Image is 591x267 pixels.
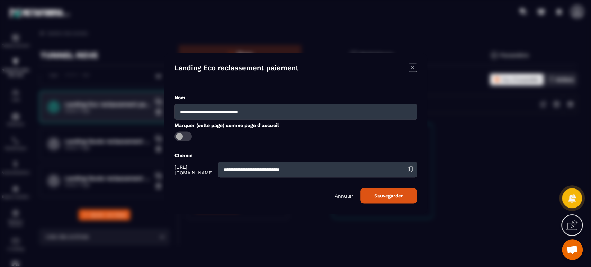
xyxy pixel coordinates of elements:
h4: Landing Eco reclassement paiement [174,64,299,73]
div: Ouvrir le chat [562,239,583,260]
label: Marquer (cette page) comme page d'accueil [174,122,279,128]
label: Nom [174,95,185,100]
label: Chemin [174,153,193,158]
p: Annuler [335,193,353,199]
span: [URL][DOMAIN_NAME] [174,164,216,175]
button: Sauvegarder [360,188,417,204]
